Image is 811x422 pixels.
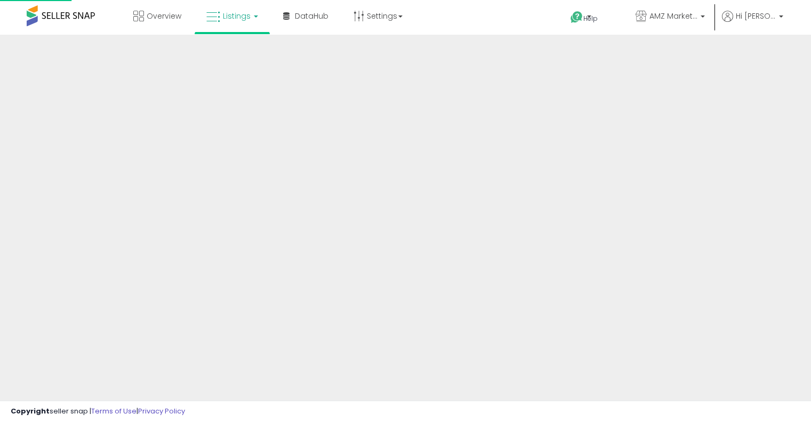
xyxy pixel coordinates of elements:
[11,407,185,417] div: seller snap | |
[91,406,136,416] a: Terms of Use
[147,11,181,21] span: Overview
[562,3,619,35] a: Help
[649,11,697,21] span: AMZ Marketplace Deals
[736,11,776,21] span: Hi [PERSON_NAME]
[583,14,598,23] span: Help
[138,406,185,416] a: Privacy Policy
[570,11,583,24] i: Get Help
[295,11,328,21] span: DataHub
[223,11,251,21] span: Listings
[722,11,783,35] a: Hi [PERSON_NAME]
[11,406,50,416] strong: Copyright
